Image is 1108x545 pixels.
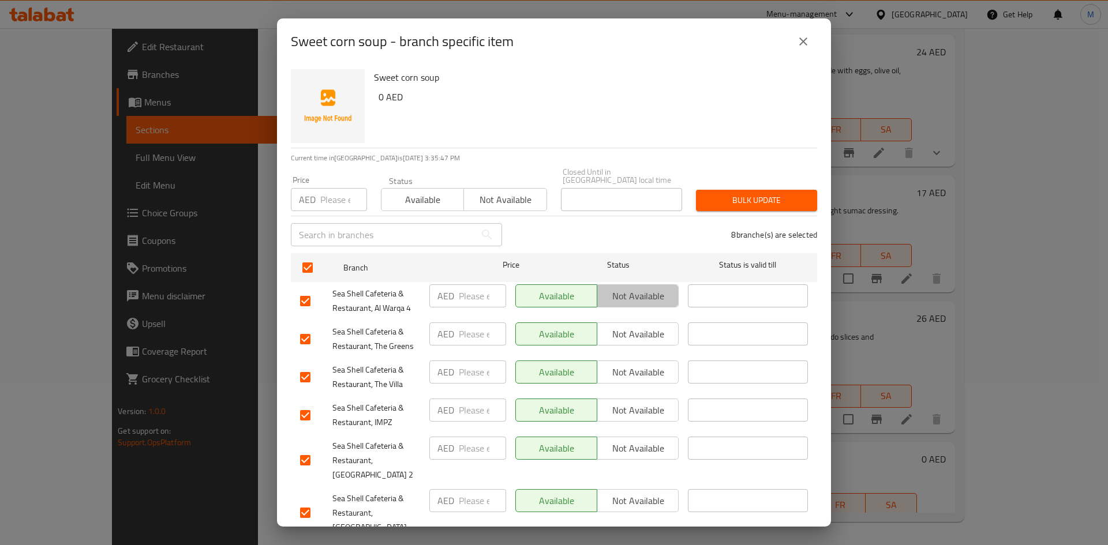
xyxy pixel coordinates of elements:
[437,289,454,303] p: AED
[437,441,454,455] p: AED
[602,326,674,343] span: Not available
[515,437,597,460] button: Available
[437,494,454,508] p: AED
[521,326,593,343] span: Available
[437,327,454,341] p: AED
[459,437,506,460] input: Please enter price
[597,360,679,384] button: Not available
[602,493,674,509] span: Not available
[705,193,808,208] span: Bulk update
[299,193,316,206] p: AED
[521,440,593,457] span: Available
[332,287,420,315] span: Sea Shell Cafeteria & Restaurant, Al Warqa 4
[291,32,514,51] h2: Sweet corn soup - branch specific item
[602,440,674,457] span: Not available
[459,489,506,512] input: Please enter price
[459,284,506,307] input: Please enter price
[688,258,808,272] span: Status is valid till
[374,69,808,85] h6: Sweet corn soup
[515,322,597,345] button: Available
[332,491,420,535] span: Sea Shell Cafeteria & Restaurant, [GEOGRAPHIC_DATA]
[597,284,679,307] button: Not available
[515,399,597,422] button: Available
[789,28,817,55] button: close
[473,258,549,272] span: Price
[521,364,593,381] span: Available
[731,229,817,240] p: 8 branche(s) are selected
[597,437,679,460] button: Not available
[320,188,367,211] input: Please enter price
[521,288,593,305] span: Available
[332,363,420,392] span: Sea Shell Cafeteria & Restaurant, The Villa
[602,364,674,381] span: Not available
[379,89,808,105] h6: 0 AED
[332,401,420,430] span: Sea Shell Cafeteria & Restaurant, IMPZ
[291,223,476,246] input: Search in branches
[343,261,463,275] span: Branch
[515,489,597,512] button: Available
[602,402,674,419] span: Not available
[602,288,674,305] span: Not available
[291,153,817,163] p: Current time in [GEOGRAPHIC_DATA] is [DATE] 3:35:47 PM
[597,399,679,422] button: Not available
[597,489,679,512] button: Not available
[463,188,546,211] button: Not available
[459,399,506,422] input: Please enter price
[521,493,593,509] span: Available
[381,188,464,211] button: Available
[437,365,454,379] p: AED
[559,258,679,272] span: Status
[696,190,817,211] button: Bulk update
[332,325,420,354] span: Sea Shell Cafeteria & Restaurant, The Greens
[459,322,506,345] input: Please enter price
[291,69,365,143] img: Sweet corn soup
[597,322,679,345] button: Not available
[386,191,459,208] span: Available
[437,403,454,417] p: AED
[515,360,597,384] button: Available
[469,191,542,208] span: Not available
[332,439,420,482] span: Sea Shell Cafeteria & Restaurant, [GEOGRAPHIC_DATA] 2
[459,360,506,384] input: Please enter price
[521,402,593,419] span: Available
[515,284,597,307] button: Available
